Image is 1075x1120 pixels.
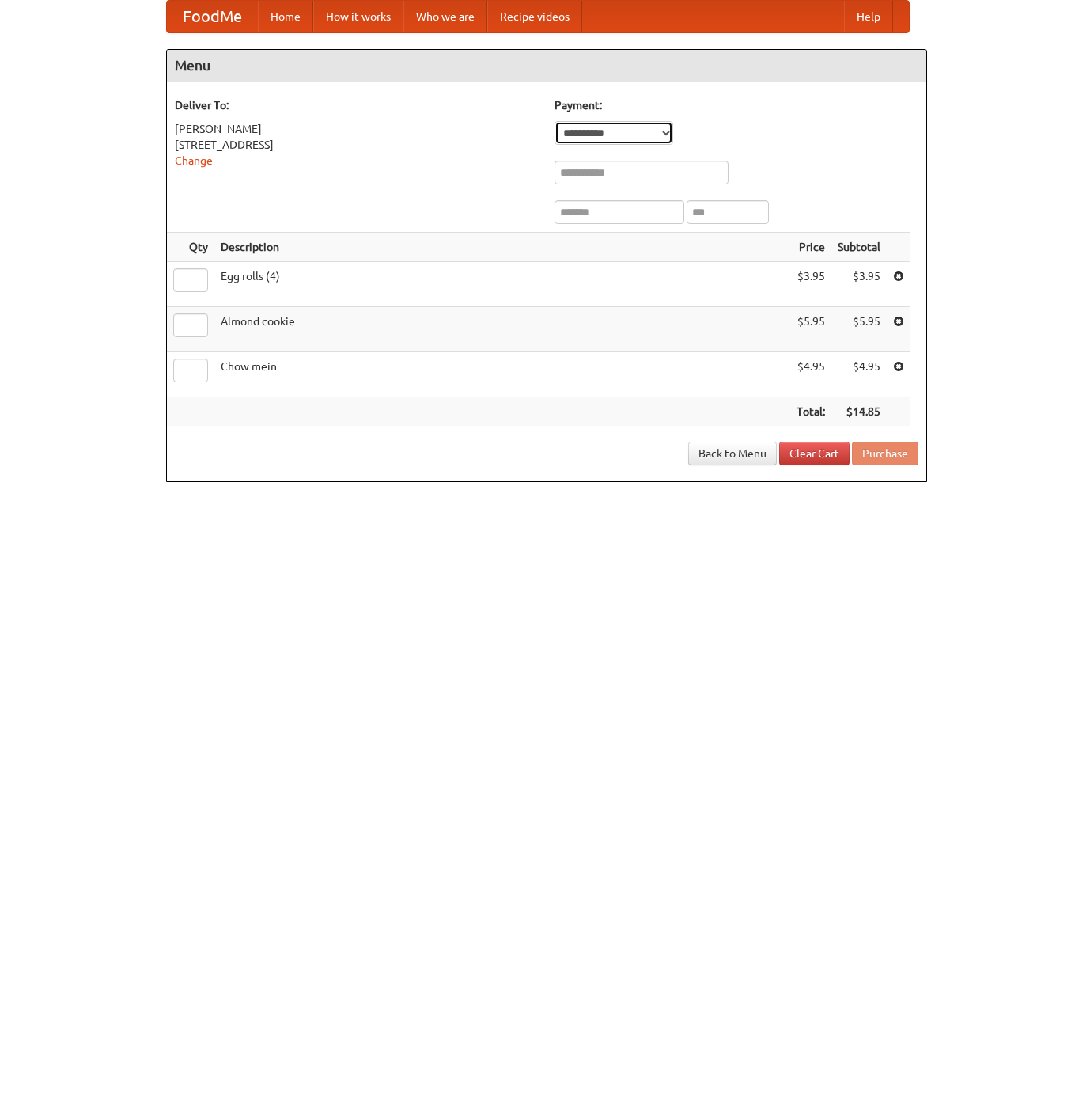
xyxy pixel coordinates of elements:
a: Clear Cart [779,442,850,465]
h5: Deliver To: [175,97,539,113]
td: $5.95 [831,307,887,352]
button: Purchase [852,442,918,465]
div: [STREET_ADDRESS] [175,137,539,153]
h4: Menu [167,50,926,82]
td: $4.95 [831,352,887,397]
td: Egg rolls (4) [214,262,790,307]
th: Subtotal [831,233,887,262]
td: $3.95 [831,262,887,307]
a: Recipe videos [487,1,582,32]
td: $5.95 [790,307,831,352]
h5: Payment: [555,97,918,113]
td: $3.95 [790,262,831,307]
a: Back to Menu [688,442,777,465]
a: How it works [313,1,403,32]
a: Help [844,1,893,32]
td: $4.95 [790,352,831,397]
th: Description [214,233,790,262]
a: FoodMe [167,1,258,32]
a: Home [258,1,313,32]
a: Who we are [403,1,487,32]
th: $14.85 [831,397,887,427]
th: Total: [790,397,831,427]
th: Price [790,233,831,262]
th: Qty [167,233,214,262]
td: Chow mein [214,352,790,397]
td: Almond cookie [214,307,790,352]
a: Change [175,154,213,167]
div: [PERSON_NAME] [175,121,539,137]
